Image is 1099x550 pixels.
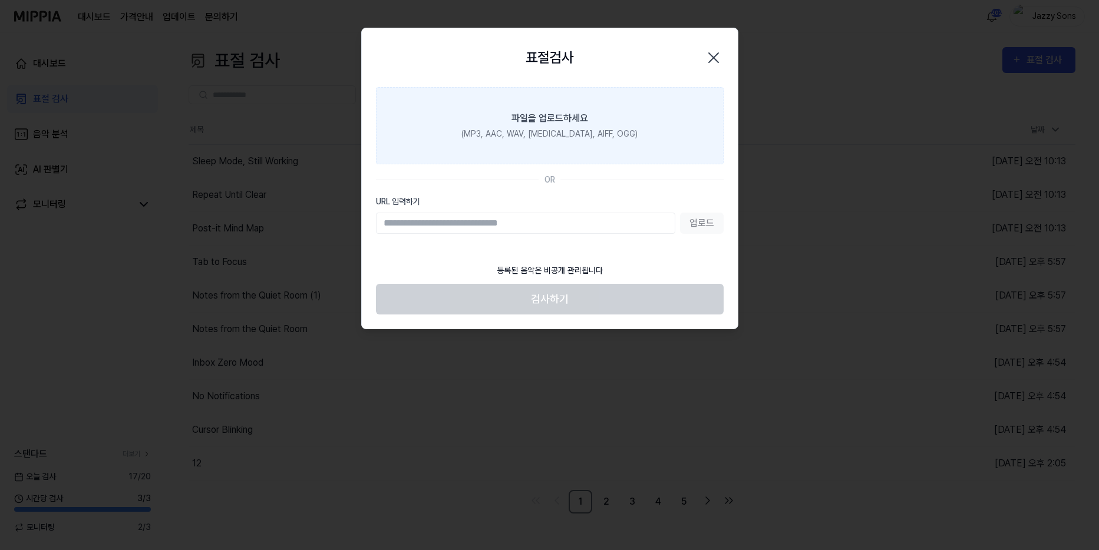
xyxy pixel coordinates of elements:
[490,257,610,284] div: 등록된 음악은 비공개 관리됩니다
[526,47,574,68] h2: 표절검사
[511,111,588,125] div: 파일을 업로드하세요
[376,196,724,208] label: URL 입력하기
[544,174,555,186] div: OR
[461,128,638,140] div: (MP3, AAC, WAV, [MEDICAL_DATA], AIFF, OGG)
